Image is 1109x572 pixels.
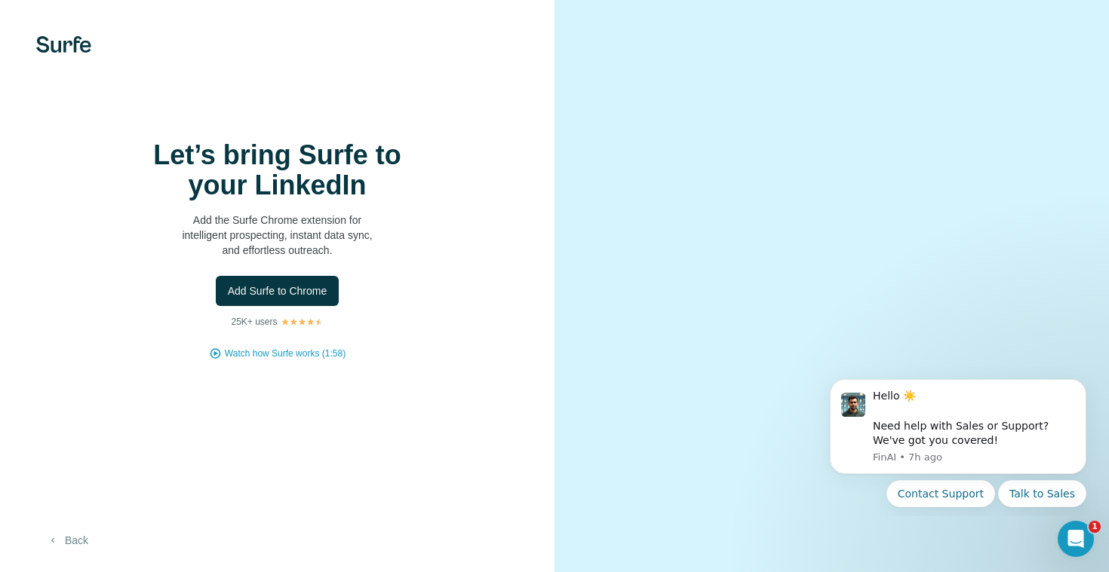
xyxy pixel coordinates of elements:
span: Add Surfe to Chrome [228,283,327,298]
p: 25K+ users [231,315,277,329]
p: Add the Surfe Chrome extension for intelligent prospecting, instant data sync, and effortless out... [127,213,429,258]
span: 1 [1089,521,1101,533]
img: Rating Stars [281,317,324,326]
img: Surfe's logo [36,36,91,53]
iframe: Intercom notifications message [807,366,1109,516]
button: Back [36,527,99,554]
iframe: Intercom live chat [1058,521,1094,557]
button: Add Surfe to Chrome [216,276,339,306]
button: Watch how Surfe works (1:58) [225,347,346,360]
h1: Let’s bring Surfe to your LinkedIn [127,140,429,200]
